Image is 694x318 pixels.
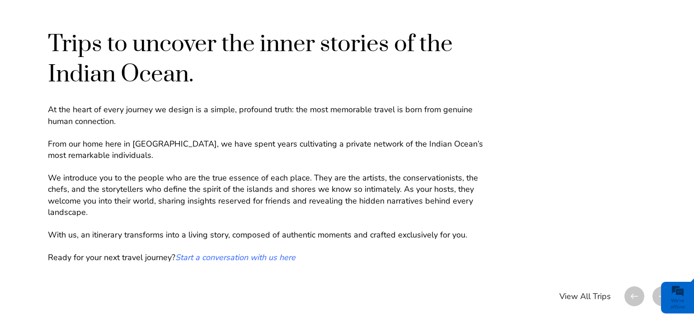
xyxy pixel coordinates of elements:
[48,29,496,90] h2: Trips to uncover the inner stories of the Indian Ocean.
[48,229,496,241] p: With us, an itinerary transforms into a living story, composed of authentic moments and crafted e...
[28,231,73,241] span: Call
[48,104,496,127] p: At the heart of every journey we design is a simple, profound truth: the most memorable travel is...
[148,5,170,26] div: Minimize live chat window
[48,252,496,263] p: Ready for your next travel journey?
[13,118,164,131] div: Mauritius Conscious
[13,136,164,166] p: We are not available right now. Please leave us a voice mail or a message. We'll get back as soon...
[559,286,611,306] a: View All Trips
[48,138,496,161] p: From our home here in [GEOGRAPHIC_DATA], we have spent years cultivating a private network of the...
[663,298,692,310] div: We're offline
[48,172,496,218] p: We introduce you to the people who are the true essence of each place. They are the artists, the ...
[175,252,295,263] a: Start a conversation with us here
[103,231,149,241] span: Chat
